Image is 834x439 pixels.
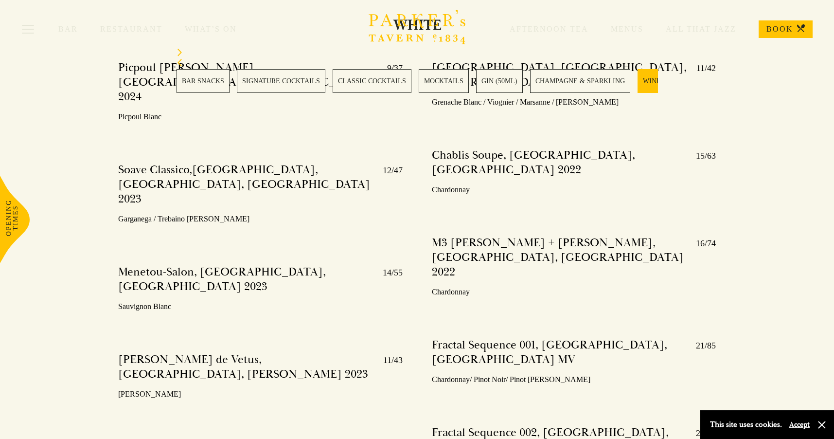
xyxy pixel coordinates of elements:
p: This site uses cookies. [710,418,782,432]
h4: Chablis Soupe, [GEOGRAPHIC_DATA], [GEOGRAPHIC_DATA] 2022 [432,148,686,177]
a: 2 / 28 [237,69,325,93]
h4: Fractal Sequence 001, [GEOGRAPHIC_DATA], [GEOGRAPHIC_DATA] MV [432,338,686,367]
h4: M3 [PERSON_NAME] + [PERSON_NAME], [GEOGRAPHIC_DATA], [GEOGRAPHIC_DATA] 2022 [432,236,686,279]
p: 15/63 [686,148,716,177]
a: 4 / 28 [419,69,469,93]
p: 16/74 [686,236,716,279]
a: 6 / 28 [530,69,630,93]
p: 21/85 [686,338,716,367]
a: 3 / 28 [333,69,411,93]
p: 14/55 [373,265,403,294]
p: Garganega / Trebaino [PERSON_NAME] [118,212,402,226]
p: [PERSON_NAME] [118,387,402,402]
p: Chardonnay/ Pinot Noir/ Pinot [PERSON_NAME] [432,373,716,387]
p: 11/43 [373,352,403,382]
p: Chardonnay [432,285,716,299]
h4: Menetou-Salon, [GEOGRAPHIC_DATA], [GEOGRAPHIC_DATA] 2023 [118,265,373,294]
h4: Soave Classico,[GEOGRAPHIC_DATA], [GEOGRAPHIC_DATA], [GEOGRAPHIC_DATA] 2023 [118,163,373,206]
a: 5 / 28 [476,69,523,93]
h4: [PERSON_NAME] de Vetus, [GEOGRAPHIC_DATA], [PERSON_NAME] 2023 [118,352,373,382]
a: 7 / 28 [638,69,670,93]
p: 12/47 [373,163,403,206]
div: Previous slide [177,59,658,69]
a: 1 / 28 [177,69,230,93]
p: Sauvignon Blanc [118,300,402,314]
button: Close and accept [817,420,827,430]
button: Accept [789,420,810,429]
p: Chardonnay [432,183,716,197]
